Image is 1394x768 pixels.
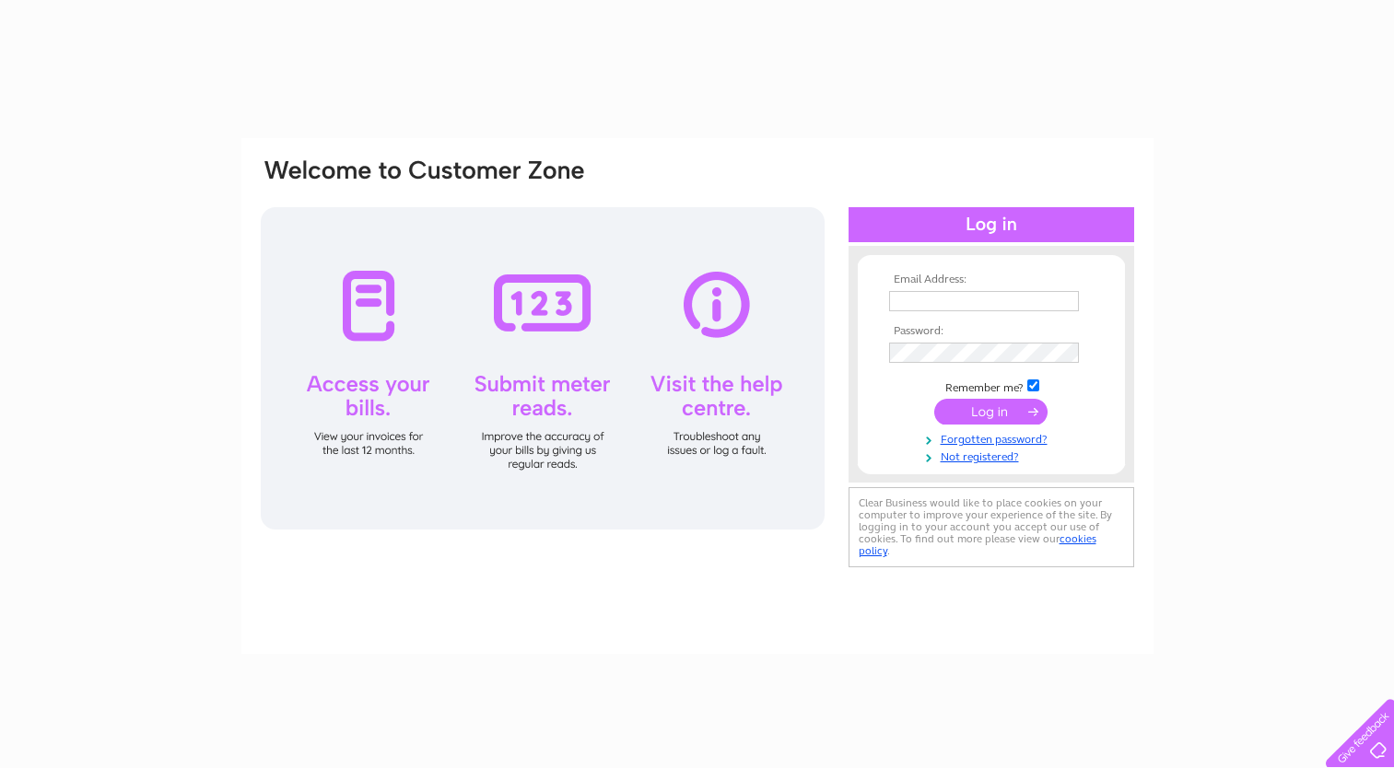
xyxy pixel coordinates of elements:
input: Submit [934,399,1048,425]
a: Forgotten password? [889,429,1098,447]
div: Clear Business would like to place cookies on your computer to improve your experience of the sit... [849,487,1134,567]
a: cookies policy [859,532,1096,557]
td: Remember me? [884,377,1098,395]
th: Email Address: [884,273,1098,286]
th: Password: [884,325,1098,338]
a: Not registered? [889,447,1098,464]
